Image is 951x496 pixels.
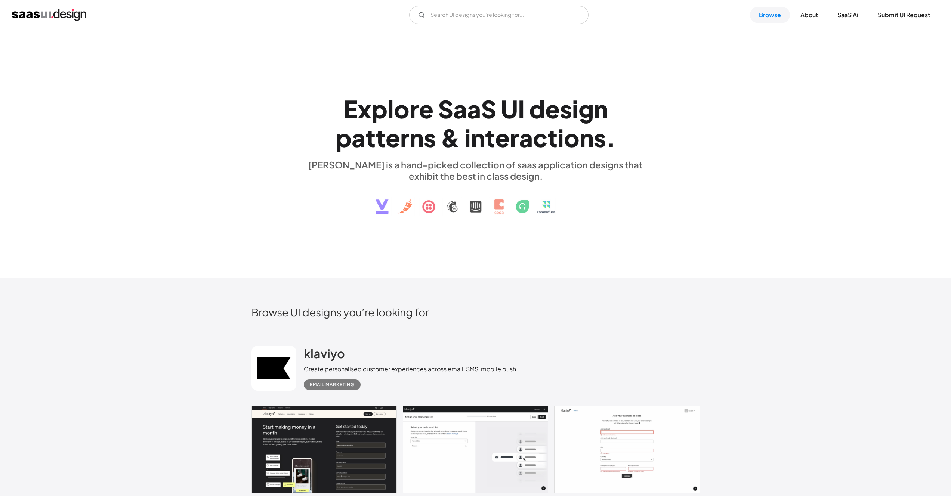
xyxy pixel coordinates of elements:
[547,123,558,152] div: t
[510,123,519,152] div: r
[485,123,495,152] div: t
[336,123,352,152] div: p
[304,346,345,361] h2: klaviyo
[501,94,518,123] div: U
[594,94,608,123] div: n
[572,94,578,123] div: i
[386,123,400,152] div: e
[410,123,424,152] div: n
[580,123,594,152] div: n
[251,306,700,319] h2: Browse UI designs you’re looking for
[467,94,481,123] div: a
[471,123,485,152] div: n
[358,94,371,123] div: x
[869,7,939,23] a: Submit UI Request
[410,94,419,123] div: r
[518,94,525,123] div: I
[441,123,460,152] div: &
[594,123,606,152] div: s
[424,123,436,152] div: s
[560,94,572,123] div: s
[481,94,496,123] div: S
[564,123,580,152] div: o
[304,94,648,152] h1: Explore SaaS UI design patterns & interactions.
[529,94,545,123] div: d
[419,94,433,123] div: e
[533,123,547,152] div: c
[365,123,376,152] div: t
[438,94,453,123] div: S
[376,123,386,152] div: t
[310,380,355,389] div: Email Marketing
[558,123,564,152] div: i
[304,159,648,182] div: [PERSON_NAME] is a hand-picked collection of saas application designs that exhibit the best in cl...
[828,7,867,23] a: SaaS Ai
[495,123,510,152] div: e
[750,7,790,23] a: Browse
[304,365,516,373] div: Create personalised customer experiences across email, SMS, mobile push
[791,7,827,23] a: About
[578,94,594,123] div: g
[387,94,394,123] div: l
[352,123,365,152] div: a
[409,6,589,24] form: Email Form
[519,123,533,152] div: a
[606,123,616,152] div: .
[464,123,471,152] div: i
[371,94,387,123] div: p
[400,123,410,152] div: r
[362,182,589,220] img: text, icon, saas logo
[394,94,410,123] div: o
[343,94,358,123] div: E
[304,346,345,365] a: klaviyo
[545,94,560,123] div: e
[453,94,467,123] div: a
[12,9,86,21] a: home
[409,6,589,24] input: Search UI designs you're looking for...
